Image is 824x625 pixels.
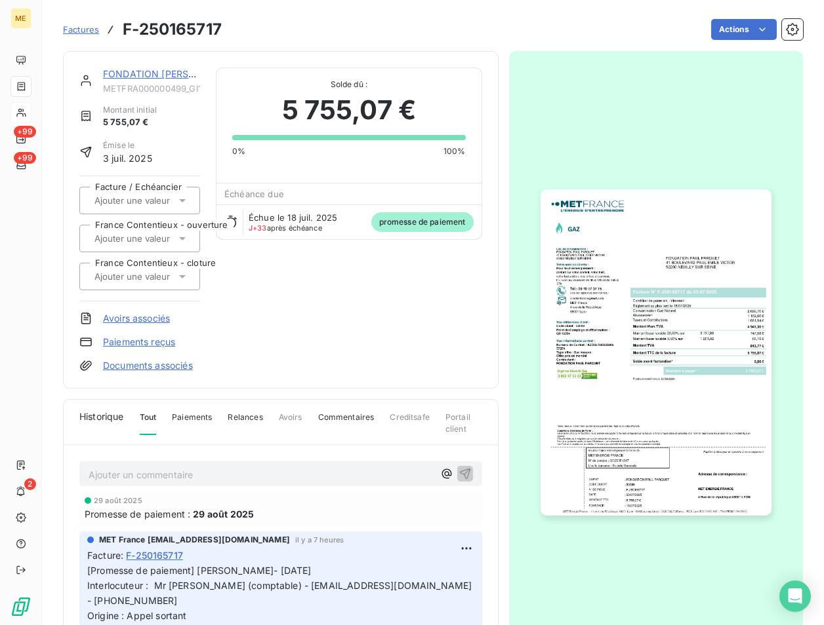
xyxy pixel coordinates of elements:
[232,145,245,157] span: 0%
[63,23,99,36] a: Factures
[232,79,465,90] span: Solde dû :
[140,411,157,435] span: Tout
[93,233,225,244] input: Ajouter une valeur
[193,507,254,521] span: 29 août 2025
[93,271,225,282] input: Ajouter une valeur
[126,548,183,562] span: F-250165717
[541,189,772,515] img: invoice_thumbnail
[63,24,99,35] span: Factures
[103,104,157,116] span: Montant initial
[93,195,225,206] input: Ajouter une valeur
[282,90,417,130] span: 5 755,07 €
[371,212,474,232] span: promesse de paiement
[94,497,142,504] span: 29 août 2025
[123,18,222,41] h3: F-250165717
[103,140,152,151] span: Émise le
[249,212,337,223] span: Échue le 18 juil. 2025
[711,19,777,40] button: Actions
[390,411,430,434] span: Creditsafe
[14,152,36,164] span: +99
[99,534,290,546] span: MET France [EMAIL_ADDRESS][DOMAIN_NAME]
[103,151,152,165] span: 3 juil. 2025
[103,83,200,94] span: METFRA000000499_GI119254
[103,335,175,349] a: Paiements reçus
[85,507,190,521] span: Promesse de paiement :
[10,155,31,176] a: +99
[87,548,123,562] span: Facture :
[79,410,124,423] span: Historique
[103,116,157,129] span: 5 755,07 €
[103,312,170,325] a: Avoirs associés
[24,478,36,490] span: 2
[318,411,375,434] span: Commentaires
[10,128,31,149] a: +99
[10,596,31,617] img: Logo LeanPay
[443,145,466,157] span: 100%
[103,359,193,372] a: Documents associés
[445,411,482,445] span: Portail client
[14,126,36,138] span: +99
[249,223,267,233] span: J+33
[279,411,302,434] span: Avoirs
[228,411,262,434] span: Relances
[103,68,238,79] a: FONDATION [PERSON_NAME]
[779,580,811,612] div: Open Intercom Messenger
[249,224,322,232] span: après échéance
[10,8,31,29] div: ME
[172,411,212,434] span: Paiements
[224,189,284,199] span: Échéance due
[295,536,344,544] span: il y a 7 heures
